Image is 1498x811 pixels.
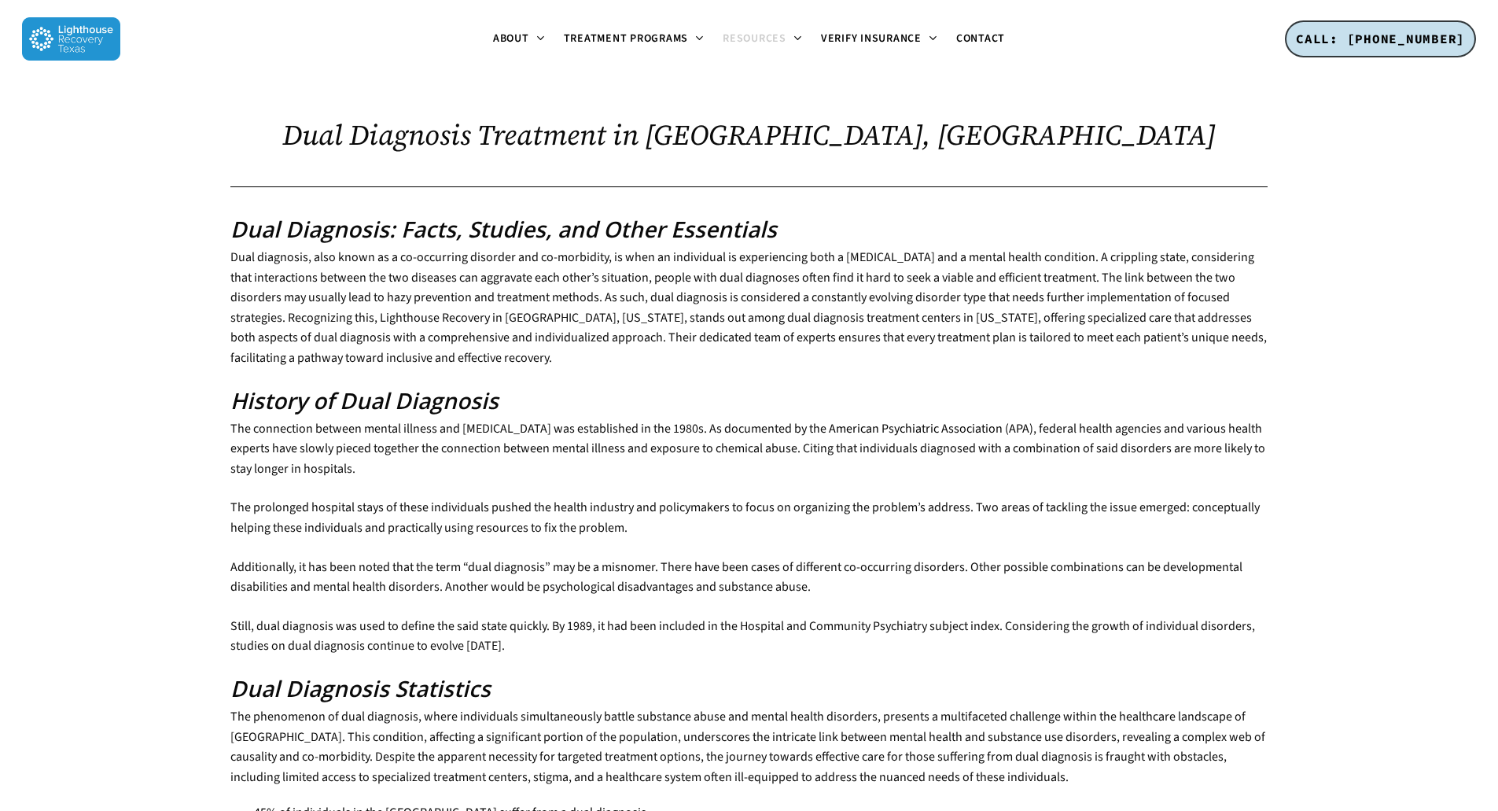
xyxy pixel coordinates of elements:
[1285,20,1476,58] a: CALL: [PHONE_NUMBER]
[947,33,1014,45] a: Contact
[22,17,120,61] img: Lighthouse Recovery Texas
[230,119,1268,151] h1: Dual Diagnosis Treatment in [GEOGRAPHIC_DATA], [GEOGRAPHIC_DATA]
[1296,31,1465,46] span: CALL: [PHONE_NUMBER]
[230,385,499,415] b: History of Dual Diagnosis
[230,708,1265,786] span: The phenomenon of dual diagnosis, where individuals simultaneously battle substance abuse and men...
[723,31,786,46] span: Resources
[564,31,689,46] span: Treatment Programs
[812,33,947,46] a: Verify Insurance
[230,249,1267,367] span: Dual diagnosis, also known as a co-occurring disorder and co-morbidity, is when an individual is ...
[230,214,777,244] b: Dual Diagnosis: Facts, Studies, and Other Essentials
[484,33,554,46] a: About
[554,33,714,46] a: Treatment Programs
[821,31,922,46] span: Verify Insurance
[230,673,491,703] b: Dual Diagnosis Statistics
[230,499,1260,536] span: The prolonged hospital stays of these individuals pushed the health industry and policymakers to ...
[230,420,1265,477] span: , federal health agencies and various health experts have slowly pieced together the connection b...
[230,617,1255,655] span: Still, dual diagnosis was used to define the said state quickly. By 1989, it had been included in...
[493,31,529,46] span: About
[230,558,1242,596] span: Additionally, it has been noted that the term “dual diagnosis” may be a misnomer. There have been...
[713,33,812,46] a: Resources
[956,31,1005,46] span: Contact
[826,420,1033,437] a: American Psychiatric Association (APA)
[829,420,1033,437] span: American Psychiatric Association (APA)
[230,420,826,437] span: The connection between mental illness and [MEDICAL_DATA] was established in the 1980s. As documen...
